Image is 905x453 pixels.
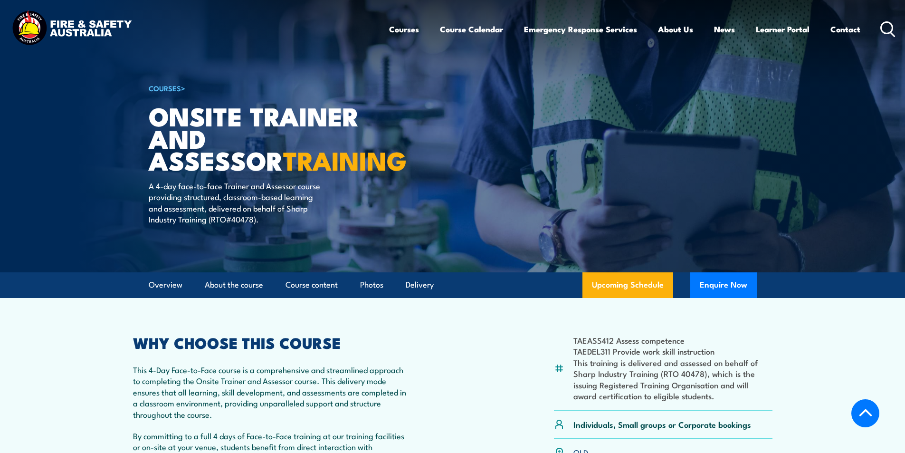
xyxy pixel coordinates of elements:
a: COURSES [149,83,181,93]
a: About the course [205,272,263,298]
a: Course Calendar [440,17,503,42]
strong: TRAINING [283,140,407,179]
a: Delivery [406,272,434,298]
a: News [714,17,735,42]
a: Emergency Response Services [524,17,637,42]
a: Courses [389,17,419,42]
a: Overview [149,272,182,298]
a: Learner Portal [756,17,810,42]
h1: Onsite Trainer and Assessor [149,105,383,171]
a: Photos [360,272,383,298]
li: TAEDEL311 Provide work skill instruction [573,346,772,357]
a: Course content [286,272,338,298]
li: TAEASS412 Assess competence [573,335,772,346]
a: About Us [658,17,693,42]
h6: > [149,82,383,94]
li: This training is delivered and assessed on behalf of Sharp Industry Training (RTO 40478), which i... [573,357,772,402]
p: Individuals, Small groups or Corporate bookings [573,419,751,430]
a: Upcoming Schedule [582,272,673,298]
p: This 4-Day Face-to-Face course is a comprehensive and streamlined approach to completing the Onsi... [133,364,410,420]
p: A 4-day face-to-face Trainer and Assessor course providing structured, classroom-based learning a... [149,180,322,225]
h2: WHY CHOOSE THIS COURSE [133,336,410,349]
a: Contact [830,17,860,42]
button: Enquire Now [690,272,757,298]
